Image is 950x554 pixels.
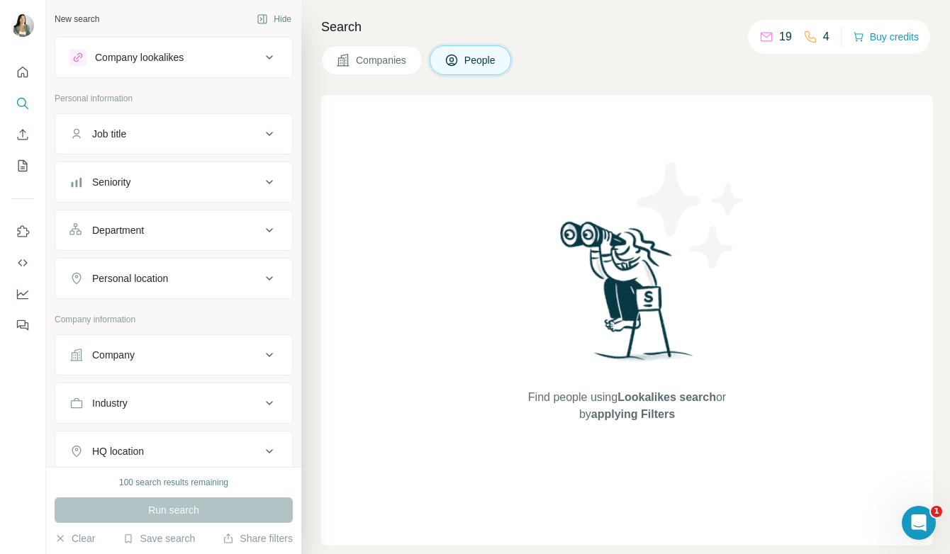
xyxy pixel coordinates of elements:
div: Industry [92,396,128,410]
span: People [464,53,497,67]
button: Use Surfe API [11,250,34,276]
div: Job title [92,127,126,141]
div: Company lookalikes [95,50,184,64]
h4: Search [321,17,933,37]
button: Save search [123,531,195,545]
img: Surfe Illustration - Woman searching with binoculars [554,217,701,375]
div: New search [55,13,99,26]
button: Industry [55,386,292,420]
iframe: Intercom live chat [902,506,936,540]
p: Company information [55,313,293,326]
button: My lists [11,153,34,179]
button: Share filters [223,531,293,545]
div: Seniority [92,175,130,189]
p: Personal information [55,92,293,105]
span: Companies [356,53,408,67]
button: Company [55,338,292,372]
div: Company [92,348,135,362]
button: Search [11,91,34,116]
button: Company lookalikes [55,40,292,74]
button: Feedback [11,312,34,338]
span: 1 [931,506,942,517]
span: Find people using or by [513,389,740,423]
button: Seniority [55,165,292,199]
p: 4 [823,28,829,45]
button: Enrich CSV [11,122,34,147]
div: HQ location [92,444,144,458]
button: Use Surfe on LinkedIn [11,219,34,244]
div: Department [92,223,144,237]
span: Lookalikes search [617,391,716,403]
button: Job title [55,117,292,151]
div: 100 search results remaining [119,476,228,489]
button: Dashboard [11,281,34,307]
p: 19 [779,28,792,45]
img: Avatar [11,14,34,37]
span: applying Filters [591,408,675,420]
img: Surfe Illustration - Stars [627,152,755,279]
button: Clear [55,531,95,545]
button: Buy credits [853,27,919,47]
button: Quick start [11,60,34,85]
button: HQ location [55,434,292,468]
button: Hide [247,9,301,30]
div: Personal location [92,271,168,286]
button: Department [55,213,292,247]
button: Personal location [55,261,292,295]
